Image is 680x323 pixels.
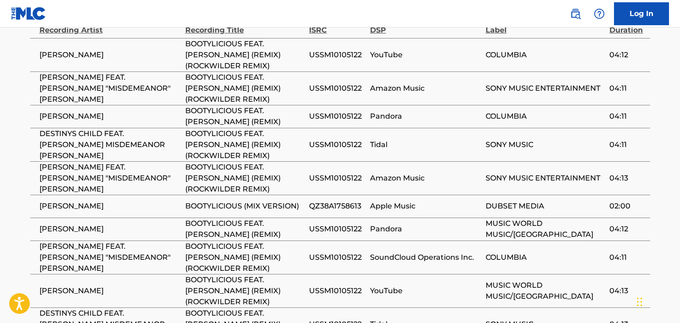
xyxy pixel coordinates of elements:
span: 04:12 [609,49,645,60]
div: Help [590,5,608,23]
span: 04:11 [609,111,645,122]
span: 04:13 [609,173,645,184]
span: USSM10105122 [309,111,365,122]
div: Drag [637,288,642,316]
span: [PERSON_NAME] [39,285,181,296]
span: [PERSON_NAME] FEAT. [PERSON_NAME] "MISDEMEANOR" [PERSON_NAME] [39,72,181,105]
span: BOOTYLICIOUS FEAT. [PERSON_NAME] (REMIX) (ROCKWILDER REMIX) [185,38,304,71]
span: 04:11 [609,139,645,150]
span: USSM10105122 [309,252,365,263]
span: USSM10105122 [309,224,365,235]
span: Amazon Music [370,83,481,94]
span: COLUMBIA [486,49,605,60]
a: Log In [614,2,669,25]
span: 04:12 [609,224,645,235]
span: [PERSON_NAME] [39,201,181,212]
span: QZ38A1758613 [309,201,365,212]
span: 02:00 [609,201,645,212]
span: SONY MUSIC ENTERTAINMENT [486,173,605,184]
span: YouTube [370,49,481,60]
span: SONY MUSIC [486,139,605,150]
span: BOOTYLICIOUS FEAT. [PERSON_NAME] (REMIX) (ROCKWILDER REMIX) [185,128,304,161]
span: BOOTYLICIOUS (MIX VERSION) [185,201,304,212]
a: Public Search [566,5,585,23]
span: Pandora [370,111,481,122]
span: BOOTYLICIOUS FEAT. [PERSON_NAME] (REMIX) (ROCKWILDER REMIX) [185,162,304,195]
span: COLUMBIA [486,111,605,122]
span: DUBSET MEDIA [486,201,605,212]
span: 04:13 [609,285,645,296]
span: Apple Music [370,201,481,212]
span: USSM10105122 [309,49,365,60]
span: BOOTYLICIOUS FEAT. [PERSON_NAME] (REMIX) (ROCKWILDER REMIX) [185,241,304,274]
span: COLUMBIA [486,252,605,263]
span: YouTube [370,285,481,296]
span: 04:11 [609,83,645,94]
span: Pandora [370,224,481,235]
span: MUSIC WORLD MUSIC/[GEOGRAPHIC_DATA] [486,280,605,302]
span: [PERSON_NAME] [39,224,181,235]
span: BOOTYLICIOUS FEAT. [PERSON_NAME] (REMIX) (ROCKWILDER REMIX) [185,72,304,105]
span: [PERSON_NAME] FEAT. [PERSON_NAME] "MISDEMEANOR" [PERSON_NAME] [39,241,181,274]
span: USSM10105122 [309,139,365,150]
span: BOOTYLICIOUS FEAT. [PERSON_NAME] (REMIX) (ROCKWILDER REMIX) [185,274,304,307]
span: Tidal [370,139,481,150]
span: Amazon Music [370,173,481,184]
span: BOOTYLICIOUS FEAT. [PERSON_NAME] (REMIX) [185,218,304,240]
iframe: Chat Widget [634,279,680,323]
span: [PERSON_NAME] FEAT. [PERSON_NAME] "MISDEMEANOR" [PERSON_NAME] [39,162,181,195]
img: MLC Logo [11,7,46,20]
span: USSM10105122 [309,83,365,94]
span: MUSIC WORLD MUSIC/[GEOGRAPHIC_DATA] [486,218,605,240]
span: BOOTYLICIOUS FEAT. [PERSON_NAME] (REMIX) [185,105,304,127]
img: help [594,8,605,19]
span: USSM10105122 [309,285,365,296]
span: [PERSON_NAME] [39,111,181,122]
span: 04:11 [609,252,645,263]
span: SoundCloud Operations Inc. [370,252,481,263]
span: SONY MUSIC ENTERTAINMENT [486,83,605,94]
span: [PERSON_NAME] [39,49,181,60]
span: DESTINYS CHILD FEAT. [PERSON_NAME] MISDEMEANOR [PERSON_NAME] [39,128,181,161]
span: USSM10105122 [309,173,365,184]
img: search [570,8,581,19]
